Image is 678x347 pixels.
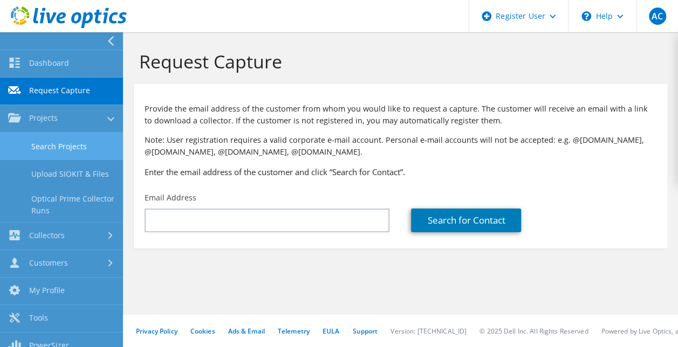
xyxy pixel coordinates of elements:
[649,8,666,25] span: AC
[352,327,378,336] a: Support
[145,134,656,158] p: Note: User registration requires a valid corporate e-mail account. Personal e-mail accounts will ...
[323,327,339,336] a: EULA
[190,327,215,336] a: Cookies
[136,327,177,336] a: Privacy Policy
[480,327,588,336] li: © 2025 Dell Inc. All Rights Reserved
[228,327,265,336] a: Ads & Email
[145,192,196,203] label: Email Address
[411,209,521,232] a: Search for Contact
[391,327,467,336] li: Version: [TECHNICAL_ID]
[278,327,310,336] a: Telemetry
[139,50,656,73] h1: Request Capture
[145,103,656,127] p: Provide the email address of the customer from whom you would like to request a capture. The cust...
[145,166,656,178] h3: Enter the email address of the customer and click “Search for Contact”.
[581,11,591,21] svg: \n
